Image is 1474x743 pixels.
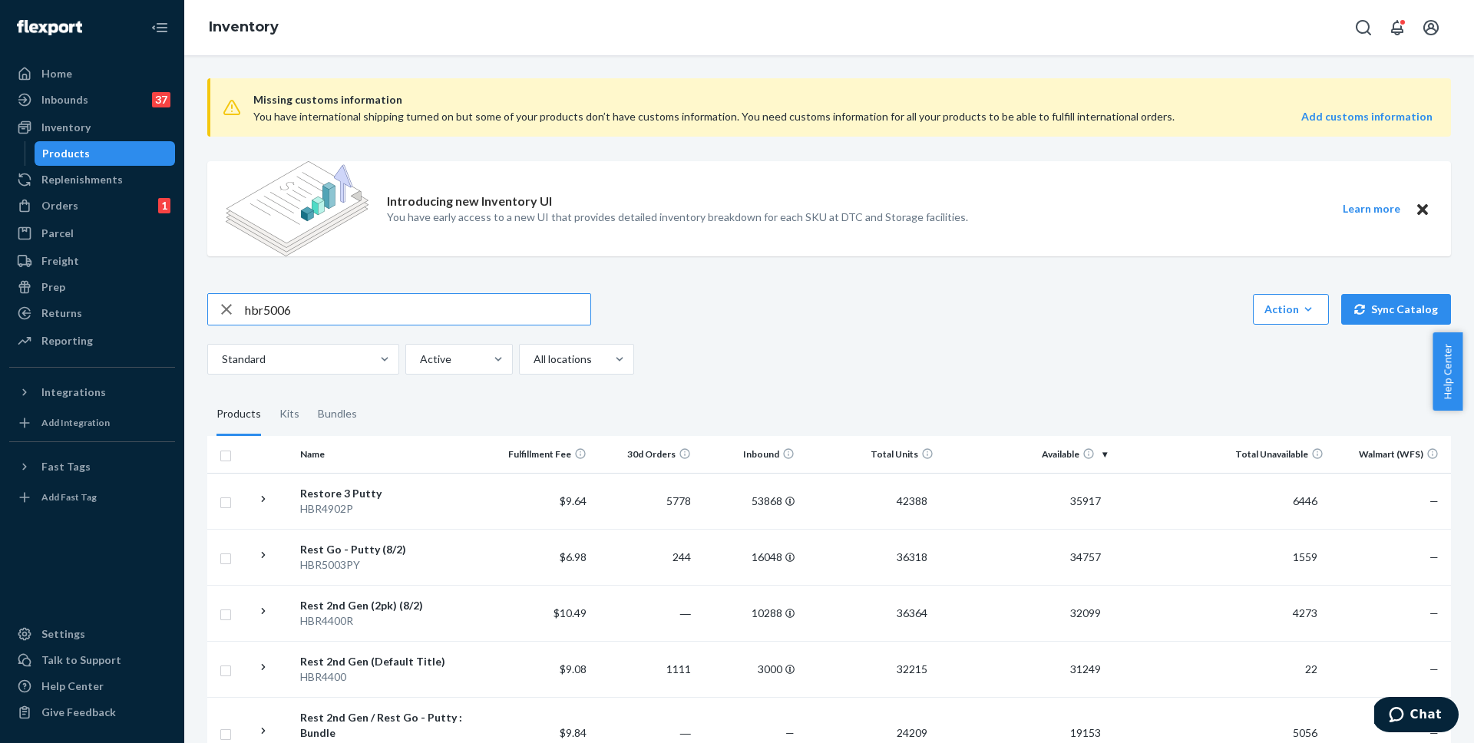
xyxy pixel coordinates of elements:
td: ― [593,585,696,641]
div: Inbounds [41,92,88,107]
img: Flexport logo [17,20,82,35]
span: Missing customs information [253,91,1433,109]
div: Bundles [318,393,357,436]
div: HBR5003PY [300,557,483,573]
div: Restore 3 Putty [300,486,483,501]
button: Action [1253,294,1329,325]
a: Home [9,61,175,86]
div: Products [42,146,90,161]
a: Replenishments [9,167,175,192]
span: 36364 [891,606,934,619]
a: Products [35,141,176,166]
span: 19153 [1064,726,1107,739]
div: Help Center [41,679,104,694]
div: Rest 2nd Gen (2pk) (8/2) [300,598,483,613]
div: 37 [152,92,170,107]
a: Freight [9,249,175,273]
div: Add Integration [41,416,110,429]
div: 1 [158,198,170,213]
button: Integrations [9,380,175,405]
div: Settings [41,626,85,642]
span: — [1429,726,1439,739]
div: Prep [41,279,65,295]
td: 5778 [593,473,696,529]
a: Settings [9,622,175,646]
div: Replenishments [41,172,123,187]
span: $10.49 [554,606,587,619]
div: HBR4400 [300,669,483,685]
img: new-reports-banner-icon.82668bd98b6a51aee86340f2a7b77ae3.png [226,161,368,256]
span: 32099 [1064,606,1107,619]
span: 5056 [1287,726,1324,739]
div: HBR4400R [300,613,483,629]
span: 6446 [1287,494,1324,507]
td: 16048 [697,529,801,585]
span: — [1429,550,1439,563]
span: 35917 [1064,494,1107,507]
th: Walmart (WFS) [1330,436,1451,473]
div: Parcel [41,226,74,241]
span: — [785,726,795,739]
div: Inventory [41,120,91,135]
a: Inventory [209,18,279,35]
span: 24209 [891,726,934,739]
input: Active [418,352,420,367]
div: Add Fast Tag [41,490,97,504]
div: You have international shipping turned on but some of your products don’t have customs informatio... [253,109,1197,124]
div: Returns [41,305,82,321]
span: — [1429,494,1439,507]
div: Orders [41,198,78,213]
button: Talk to Support [9,648,175,672]
p: Introducing new Inventory UI [387,193,552,210]
a: Add Fast Tag [9,485,175,510]
th: Name [294,436,489,473]
div: Kits [279,393,299,436]
span: 4273 [1287,606,1324,619]
th: Inbound [697,436,801,473]
button: Help Center [1433,332,1462,411]
span: $9.64 [560,494,587,507]
span: — [1429,662,1439,675]
button: Open Search Box [1348,12,1379,43]
span: $9.84 [560,726,587,739]
td: 53868 [697,473,801,529]
div: Reporting [41,333,93,348]
div: Action [1264,302,1317,317]
span: 34757 [1064,550,1107,563]
a: Returns [9,301,175,325]
div: Rest Go - Putty (8/2) [300,542,483,557]
button: Close Navigation [144,12,175,43]
th: Fulfillment Fee [489,436,593,473]
a: Inventory [9,115,175,140]
div: Rest 2nd Gen / Rest Go - Putty : Bundle [300,710,483,741]
th: Total Unavailable [1113,436,1330,473]
div: Products [216,393,261,436]
button: Open notifications [1382,12,1413,43]
span: 31249 [1064,662,1107,675]
td: 1111 [593,641,696,697]
td: 3000 [697,641,801,697]
div: Integrations [41,385,106,400]
strong: Add customs information [1301,110,1433,123]
input: Search inventory by name or sku [245,294,590,325]
iframe: Opens a widget where you can chat to one of our agents [1374,697,1459,735]
button: Sync Catalog [1341,294,1451,325]
button: Close [1413,200,1433,219]
button: Learn more [1333,200,1410,219]
div: Freight [41,253,79,269]
input: Standard [220,352,222,367]
a: Inbounds37 [9,88,175,112]
span: 32215 [891,662,934,675]
button: Open account menu [1416,12,1446,43]
a: Help Center [9,674,175,698]
div: Talk to Support [41,652,121,668]
button: Give Feedback [9,700,175,725]
a: Orders1 [9,193,175,218]
a: Parcel [9,221,175,246]
a: Add customs information [1301,109,1433,124]
div: Rest 2nd Gen (Default Title) [300,654,483,669]
td: 244 [593,529,696,585]
th: 30d Orders [593,436,696,473]
td: 10288 [697,585,801,641]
